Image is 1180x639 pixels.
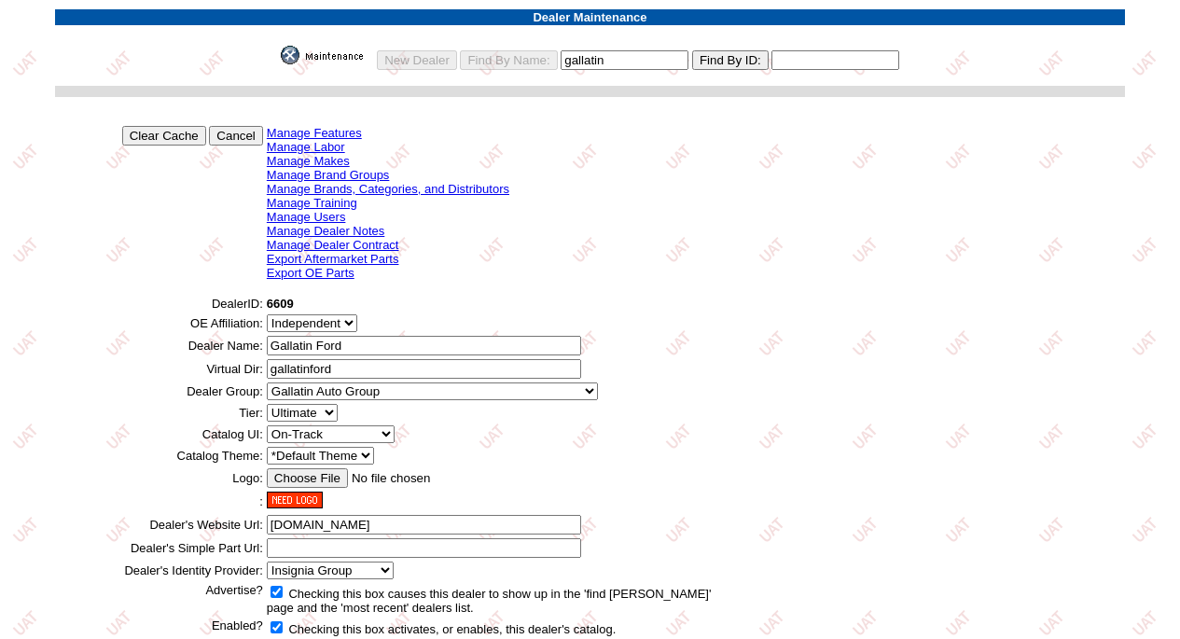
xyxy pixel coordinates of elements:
td: Catalog Theme: [55,446,264,465]
td: DealerID: [55,296,264,312]
input: Find By Name: [460,50,557,70]
input: Example: www.JoeDealer.com [267,515,581,535]
td: Advertise? [55,582,264,616]
td: Tier: [55,403,264,423]
img: Need_logo.gif [267,492,323,508]
a: Export OE Parts [267,266,354,280]
span: Checking this box causes this dealer to show up in the 'find [PERSON_NAME]' page and the 'most re... [267,587,712,615]
td: Dealer Maintenance [55,9,1125,25]
input: Find By ID: [692,50,769,70]
td: Dealer's Simple Part Url: [55,537,264,559]
a: Manage Features [267,126,362,140]
input: Example: www.SimplePart.com/JoeDealer [267,538,581,558]
td: Dealer Group: [55,382,264,401]
a: Manage Training [267,196,357,210]
img: maint.gif [281,46,374,64]
a: Manage Makes [267,154,350,168]
a: Manage Labor [267,140,345,154]
a: Manage Dealer Notes [267,224,384,238]
a: Export Aftermarket Parts [267,252,399,266]
a: Manage Users [267,210,346,224]
td: Catalog UI: [55,424,264,444]
input: New Dealer [377,50,457,70]
a: Manage Dealer Contract [267,238,399,252]
span: 6609 [267,297,294,311]
input: Clear Cache [122,126,206,146]
input: Cancel [209,126,263,146]
td: Logo: [55,467,264,489]
td: : [55,491,264,512]
td: Virtual Dir: [55,358,264,380]
td: Dealer's Identity Provider: [55,561,264,580]
a: Manage Brands, Categories, and Distributors [267,182,509,196]
td: Dealer's Website Url: [55,514,264,535]
a: Manage Brand Groups [267,168,390,182]
td: OE Affiliation: [55,313,264,333]
td: Dealer Name: [55,335,264,356]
